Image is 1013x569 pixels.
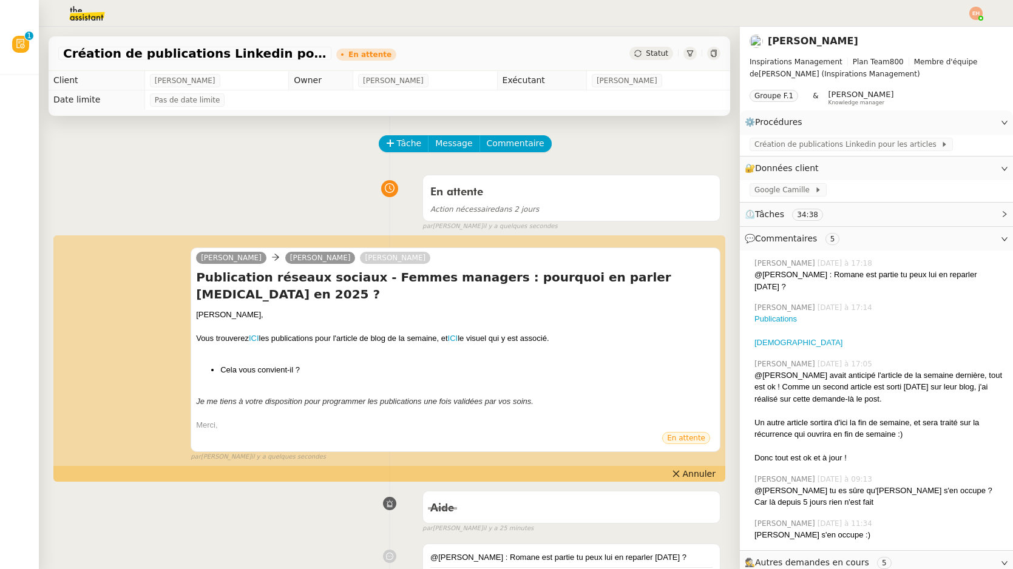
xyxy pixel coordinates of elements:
td: Client [49,71,144,90]
div: 💬Commentaires 5 [740,227,1013,251]
span: [DATE] à 17:05 [818,359,875,369]
div: ⏲️Tâches 34:38 [740,203,1013,226]
span: 🔐 [745,161,824,175]
nz-tag: 34:38 [792,209,823,221]
a: ICI [249,334,259,343]
span: 💬 [745,234,844,243]
button: Commentaire [479,135,552,152]
img: users%2FFyDJaacbjjQ453P8CnboQfy58ng1%2Favatar%2F303ecbdd-43bb-473f-a9a4-27a42b8f4fe3 [750,35,763,48]
span: [PERSON_NAME] [155,75,215,87]
span: & [813,90,818,106]
button: Annuler [667,467,720,480]
span: [DATE] à 17:14 [818,302,875,313]
span: [DATE] à 09:13 [818,474,875,485]
small: [PERSON_NAME] [422,221,558,232]
div: Un autre article sortira d'ici la fin de semaine, et sera traité sur la récurrence qui ouvrira en... [754,417,1003,440]
div: @[PERSON_NAME] avait anticipé l'article de la semaine dernière, tout est ok ! Comme un second art... [754,369,1003,405]
span: par [191,452,201,462]
span: En attente [667,434,705,442]
app-user-label: Knowledge manager [828,90,894,106]
span: [DATE] à 11:34 [818,518,875,529]
span: Action nécessaire [430,205,495,214]
span: Commentaires [755,234,817,243]
a: [PERSON_NAME] [285,252,356,263]
span: Annuler [683,468,716,480]
span: [PERSON_NAME] [828,90,894,99]
small: [PERSON_NAME] [422,524,534,534]
div: Donc tout est ok et à jour ! [754,452,1003,464]
span: Création de publications Linkedin pour les articles [754,138,941,150]
div: @[PERSON_NAME] : Romane est partie tu peux lui en reparler [DATE] ? [430,551,713,564]
nz-tag: 5 [825,233,840,245]
div: Merci, [196,419,715,431]
span: Création de publications Linkedin pour les articles - 8 octobre 2025 [63,47,327,59]
span: il y a 25 minutes [483,524,534,534]
span: [PERSON_NAME] [754,302,818,313]
nz-tag: Groupe F.1 [750,90,798,102]
span: En attente [430,187,483,198]
span: dans 2 jours [430,205,539,214]
span: ⏲️ [745,209,833,219]
span: par [422,524,433,534]
span: Aide [430,503,454,514]
div: @[PERSON_NAME] tu es sûre qu'[PERSON_NAME] s'en occupe ? Car là depuis 5 jours rien n'est fait [754,485,1003,508]
button: Tâche [379,135,429,152]
div: [PERSON_NAME] s'en occupe :) [754,529,1003,541]
small: [PERSON_NAME] [191,452,326,462]
span: ⚙️ [745,115,808,129]
span: [PERSON_NAME] [754,518,818,529]
div: 🔐Données client [740,157,1013,180]
div: En attente [348,51,391,58]
span: Inspirations Management [750,58,842,66]
span: par [422,221,433,232]
li: Cela vous convient-il ? [220,364,715,376]
span: il y a quelques secondes [483,221,558,232]
span: Google Camille [754,184,815,196]
span: [DATE] à 17:18 [818,258,875,269]
span: [PERSON_NAME] [754,359,818,369]
a: ICI [448,334,458,343]
div: [PERSON_NAME], [196,309,715,321]
td: Date limite [49,90,144,110]
span: 🕵️ [745,557,896,567]
div: @[PERSON_NAME] : Romane est partie tu peux lui en reparler [DATE] ? [754,269,1003,292]
span: il y a quelques secondes [251,452,326,462]
span: [PERSON_NAME] [597,75,657,87]
h4: Publication réseaux sociaux - Femmes managers : pourquoi en parler [MEDICAL_DATA] en 2025 ? [196,269,715,303]
p: 1 [27,32,32,42]
span: Statut [646,49,668,58]
span: Pas de date limite [155,94,220,106]
nz-badge-sup: 1 [25,32,33,40]
span: Plan Team [853,58,890,66]
span: Données client [755,163,819,173]
a: [DEMOGRAPHIC_DATA] [754,338,842,347]
span: [PERSON_NAME] [754,474,818,485]
a: [PERSON_NAME] [768,35,858,47]
div: ⚙️Procédures [740,110,1013,134]
img: svg [969,7,983,20]
span: 800 [890,58,904,66]
em: Je me tiens à votre disposition pour programmer les publications une fois validées par vos soins. [196,397,534,406]
td: Owner [289,71,353,90]
a: [PERSON_NAME] [360,252,430,263]
span: Commentaire [487,136,544,150]
div: Vous trouverez les publications pour l'article de blog de la semaine, et le visuel qui y est asso... [196,332,715,345]
span: [PERSON_NAME] [363,75,424,87]
span: Tâche [397,136,422,150]
span: Autres demandes en cours [755,557,869,567]
span: Knowledge manager [828,99,885,106]
nz-tag: 5 [877,557,892,569]
span: Message [435,136,472,150]
a: Publications [754,314,797,323]
span: Tâches [755,209,784,219]
button: Message [428,135,479,152]
span: Procédures [755,117,802,127]
span: [PERSON_NAME] [754,258,818,269]
a: [PERSON_NAME] [196,252,266,263]
td: Exécutant [497,71,586,90]
span: [PERSON_NAME] (Inspirations Management) [750,56,1003,80]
